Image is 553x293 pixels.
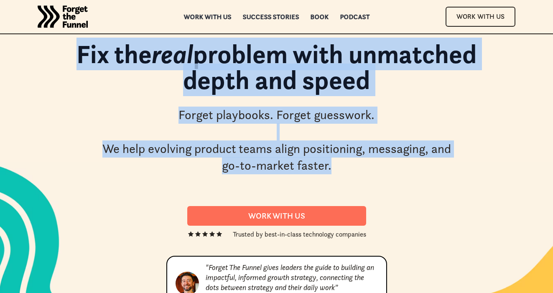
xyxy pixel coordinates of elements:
div: Trusted by best-in-class technology companies [233,229,366,239]
div: Work With us [197,211,356,221]
a: Work With Us [446,7,515,26]
div: "Forget The Funnel gives leaders the guide to building an impactful, informed growth strategy, co... [206,262,378,293]
div: Forget playbooks. Forget guesswork. We help evolving product teams align positioning, messaging, ... [99,107,454,174]
a: Success Stories [242,14,299,20]
a: Podcast [340,14,370,20]
em: real [152,38,193,70]
h1: Fix the problem with unmatched depth and speed [50,41,503,102]
a: Book [310,14,329,20]
a: Work With us [187,206,366,226]
a: Work with us [183,14,231,20]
